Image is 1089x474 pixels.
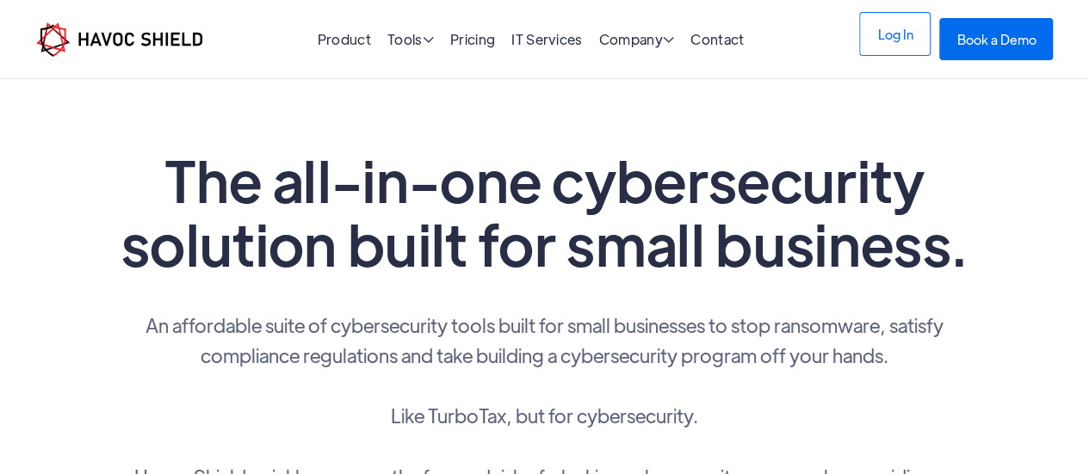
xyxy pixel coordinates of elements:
div: Tools [387,33,434,49]
h1: The all-in-one cybersecurity solution built for small business. [114,148,975,275]
span:  [663,33,674,46]
span:  [423,33,434,46]
a: Book a Demo [939,18,1053,60]
a: Log In [859,12,931,56]
iframe: Chat Widget [1003,391,1089,474]
a: Pricing [450,30,495,48]
a: home [36,22,202,57]
a: IT Services [511,30,583,48]
img: Havoc Shield logo [36,22,202,57]
a: Product [318,30,371,48]
div: Company [599,33,675,49]
div: Company [599,33,675,49]
a: Contact [690,30,744,48]
div: Tools [387,33,434,49]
